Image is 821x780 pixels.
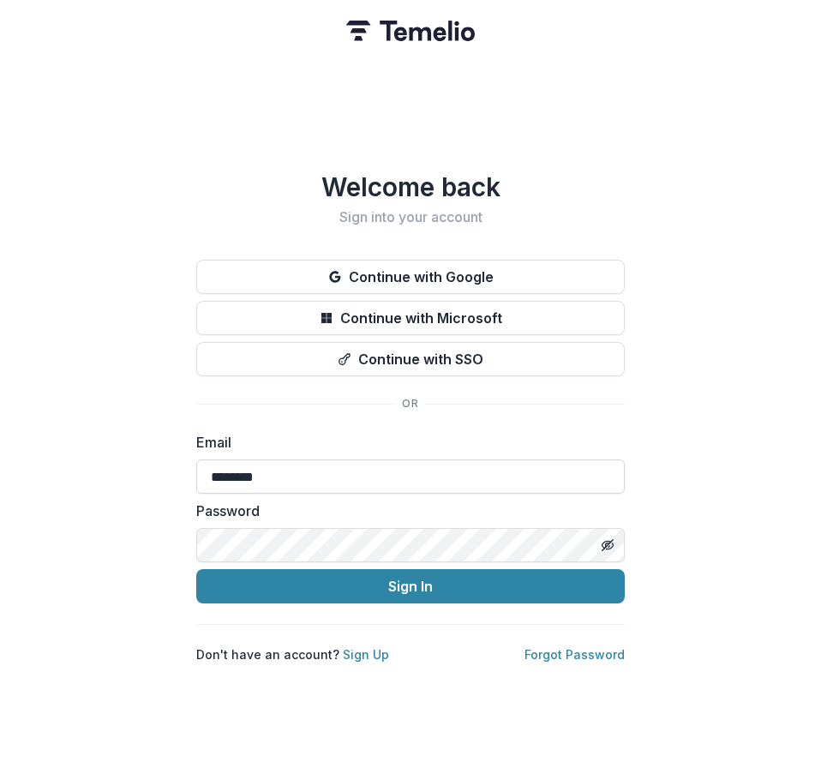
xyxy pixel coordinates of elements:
[196,342,625,376] button: Continue with SSO
[196,209,625,225] h2: Sign into your account
[196,171,625,202] h1: Welcome back
[346,21,475,41] img: Temelio
[196,501,614,521] label: Password
[524,647,625,662] a: Forgot Password
[196,432,614,453] label: Email
[196,301,625,335] button: Continue with Microsoft
[196,645,389,663] p: Don't have an account?
[594,531,621,559] button: Toggle password visibility
[196,260,625,294] button: Continue with Google
[343,647,389,662] a: Sign Up
[196,569,625,603] button: Sign In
